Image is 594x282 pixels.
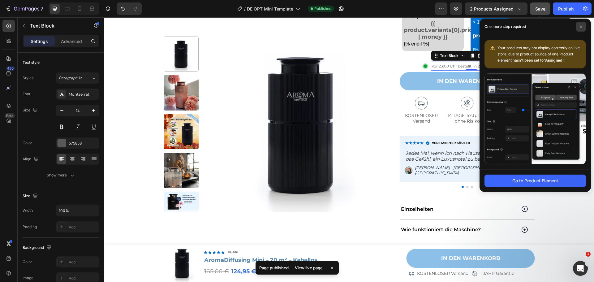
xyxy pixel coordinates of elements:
img: gempages_558143107544122270-3ff8759c-cbd3-409a-88e8-3e163d77c859.svg [402,79,415,92]
span: Paragraph 1* [59,75,82,81]
img: Aroma Diffuser Mini 20 m² - Kabellos - AromaDiffusing [59,136,94,171]
div: Show more [47,172,75,178]
p: Settings [31,38,48,45]
div: Background [23,244,53,252]
div: 165,00 € [99,248,125,260]
iframe: Intercom live chat [573,261,588,276]
div: 575858 [69,141,98,146]
img: gempages_558143107544122270-8448d75a-02ea-4d8f-bc2a-fb23ffadadd6.svg [311,79,324,92]
p: 10,000 [123,233,134,237]
span: Save [535,6,545,11]
div: Beta [5,113,15,118]
h6: 14 TAGE Testphase ohne Risiko [341,95,385,107]
div: Color [23,259,32,265]
div: Image [23,275,33,281]
div: Add... [69,224,98,230]
div: Size [23,192,39,200]
div: Size [23,106,39,115]
p: 7 [41,5,43,12]
h6: [PERSON_NAME] - [GEOGRAPHIC_DATA], [GEOGRAPHIC_DATA] [310,147,425,159]
p: IN DEN WARENKORB [337,237,396,245]
div: Undo/Redo [117,2,142,15]
button: 2 products assigned [465,2,527,15]
div: Font [23,91,30,97]
button: 7 [2,2,46,15]
span: Vor 23:00 Uhr bestellt, in 2 Tagen geliefert** [327,46,407,51]
img: Verbessern Sie Ihren Arbeitsplatz mit dem Aroma Diffuser Mini – 20m². [59,58,94,93]
span: 2 products assigned [470,6,514,12]
span: 1 [586,252,591,257]
div: Add... [69,275,98,281]
h6: {{ product.variants[1].price | money }} [368,9,426,29]
b: “Assigned” [544,58,564,63]
div: Text style [23,60,40,65]
p: Wie funktioniert die Maschine? [297,209,377,216]
p: Einzelheiten [297,189,329,195]
div: Width [23,208,33,213]
button: Show more [23,170,99,181]
div: Montserrat [69,92,98,97]
div: 40,05 € [186,249,205,258]
p: 1 JAHR Garantie [376,253,410,259]
div: View live page [291,263,326,272]
button: Save [530,2,550,15]
span: Published [314,6,331,11]
div: Text Block [334,36,355,41]
button: Dot [362,168,364,171]
div: Color [23,140,32,146]
span: DE OPT Mini Template [247,6,293,12]
button: Go to Product Element [484,175,586,187]
h1: AromaDiffusing Mini – 20 m² – Kabellos [99,239,300,247]
div: Align [23,155,40,163]
input: Auto [56,205,99,216]
div: Go to Product Element [512,177,558,184]
h6: {{ product.variants[0].price | money }} [299,3,358,23]
img: gempages_558143107544122270-88b59f2a-600a-4b64-9965-15eda3d391f2.webp [301,124,319,128]
button: Paragraph 1* [56,72,99,84]
div: Padding [23,224,37,230]
button: Dot [357,168,359,171]
p: Page published [259,265,289,271]
span: / [244,6,246,12]
div: Styles [23,75,33,81]
p: Text Block [30,22,83,29]
div: 124,95 € [127,248,152,260]
img: gempages_558143107544122270-6853c922-ba97-4395-bc55-37c372702811.webp [301,149,308,157]
div: Publish [558,6,574,12]
img: AromaDiffusing Mini – 20 m² – Kabellos - AromaDiffusing [59,97,94,132]
h6: 1 JAHR Garantie [387,95,430,107]
div: 450 [6,66,15,71]
button: Dot [367,168,369,171]
button: Publish [553,2,579,15]
div: IN DEN WARENKORB [333,61,392,67]
img: gempages_558143107544122270-52bc6a5a-92d4-48ad-9119-cb0165e3fa9e.svg [318,46,324,52]
s: 165 € [388,8,403,15]
img: gempages_558143107544122270-dbd8a844-3f06-4b70-9581-fc7944818e64.svg [356,79,369,92]
div: SPAREN SIE [156,249,186,259]
p: Advanced [61,38,82,45]
span: Your products may not display correctly on live store, due to product source of one Product eleme... [497,46,580,63]
img: Aroma Diffuser Mini 20 m² - Kabellos - AromaDiffusing [59,174,94,209]
button: IN DEN WARENKORB&nbsp; [295,55,431,73]
div: Add... [69,259,98,265]
h6: KOSTENLOSER Versand [295,95,339,107]
iframe: Design area [104,17,594,282]
p: One more step required [484,24,526,30]
p: KOSTENLOSER Versand [313,253,364,259]
p: Jedes Mal, wenn ich nach Hause komme, habe ich das Gefühl, ein Luxushotel zu betreten. [301,133,425,145]
p: Verifizierter Käufer [328,124,366,128]
a: IN DEN WARENKORB [302,232,431,250]
div: Rich Text Editor. Editing area: main [327,44,408,54]
img: AromaDiffusing Mini Duftmaschine Schwarz – Kabelloser Diffusor für Räume bis 20m², elegantes Desi... [109,19,284,194]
